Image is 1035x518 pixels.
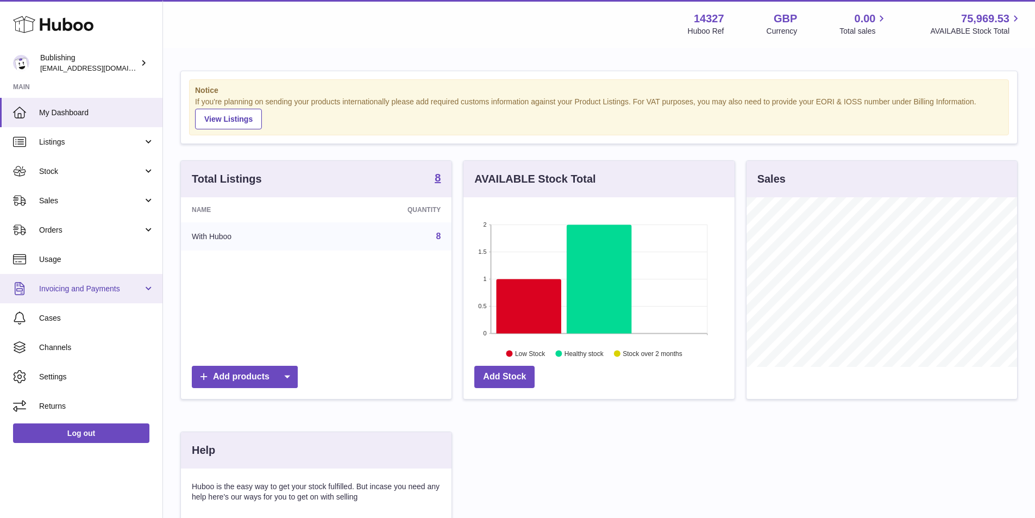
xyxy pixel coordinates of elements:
[39,254,154,265] span: Usage
[564,350,604,357] text: Healthy stock
[39,401,154,411] span: Returns
[39,342,154,353] span: Channels
[181,197,324,222] th: Name
[195,109,262,129] a: View Listings
[39,166,143,177] span: Stock
[474,172,595,186] h3: AVAILABLE Stock Total
[39,284,143,294] span: Invoicing and Payments
[484,330,487,336] text: 0
[774,11,797,26] strong: GBP
[855,11,876,26] span: 0.00
[479,303,487,309] text: 0.5
[436,232,441,241] a: 8
[13,55,29,71] img: accounting@bublishing.com
[324,197,451,222] th: Quantity
[515,350,545,357] text: Low Stock
[39,225,143,235] span: Orders
[623,350,682,357] text: Stock over 2 months
[192,366,298,388] a: Add products
[479,248,487,255] text: 1.5
[39,108,154,118] span: My Dashboard
[435,172,441,183] strong: 8
[195,97,1003,129] div: If you're planning on sending your products internationally please add required customs informati...
[39,372,154,382] span: Settings
[435,172,441,185] a: 8
[484,276,487,282] text: 1
[13,423,149,443] a: Log out
[930,11,1022,36] a: 75,969.53 AVAILABLE Stock Total
[961,11,1009,26] span: 75,969.53
[39,313,154,323] span: Cases
[39,137,143,147] span: Listings
[192,172,262,186] h3: Total Listings
[930,26,1022,36] span: AVAILABLE Stock Total
[839,26,888,36] span: Total sales
[192,482,441,502] p: Huboo is the easy way to get your stock fulfilled. But incase you need any help here's our ways f...
[181,222,324,251] td: With Huboo
[192,443,215,458] h3: Help
[474,366,535,388] a: Add Stock
[757,172,786,186] h3: Sales
[839,11,888,36] a: 0.00 Total sales
[484,221,487,228] text: 2
[767,26,798,36] div: Currency
[195,85,1003,96] strong: Notice
[40,53,138,73] div: Bublishing
[40,64,160,72] span: [EMAIL_ADDRESS][DOMAIN_NAME]
[694,11,724,26] strong: 14327
[688,26,724,36] div: Huboo Ref
[39,196,143,206] span: Sales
